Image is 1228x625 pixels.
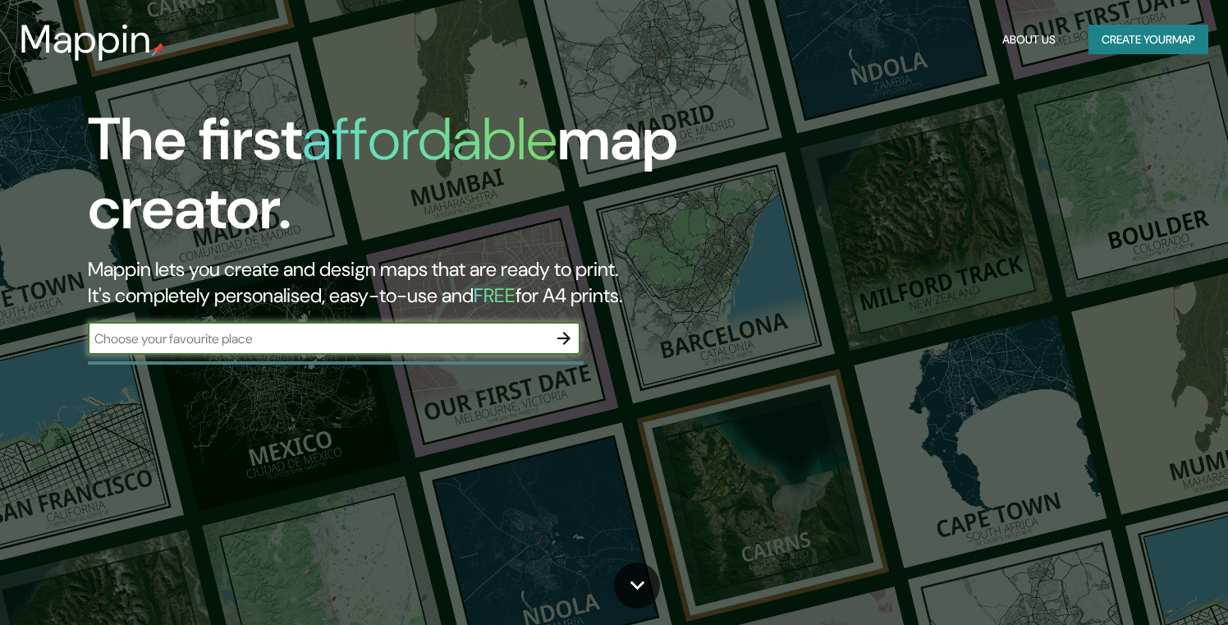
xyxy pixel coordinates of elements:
h1: affordable [302,101,557,177]
input: Choose your favourite place [88,329,548,348]
button: About Us [996,25,1062,55]
h3: Mappin [20,16,152,62]
img: mappin-pin [152,43,165,56]
h2: Mappin lets you create and design maps that are ready to print. It's completely personalised, eas... [88,256,702,309]
h1: The first map creator. [88,105,702,256]
button: Create yourmap [1088,25,1208,55]
h5: FREE [474,283,515,308]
